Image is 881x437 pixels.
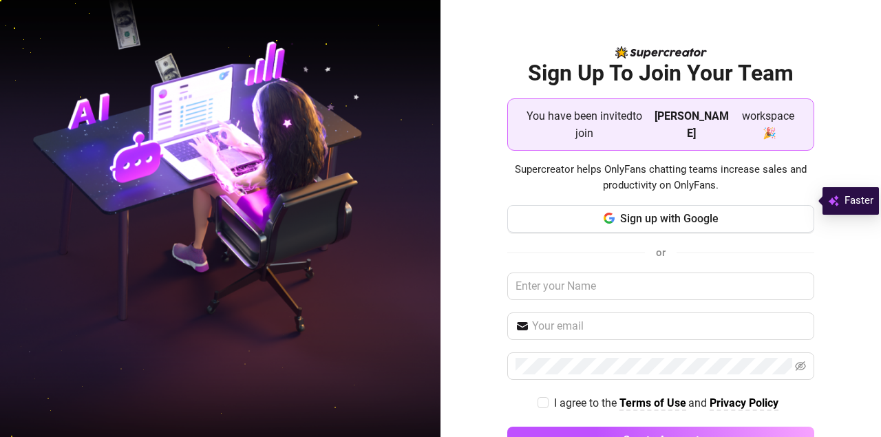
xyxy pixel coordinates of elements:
a: Privacy Policy [710,396,778,411]
input: Your email [532,318,806,334]
a: Terms of Use [619,396,686,411]
span: eye-invisible [795,361,806,372]
span: or [656,246,666,259]
img: svg%3e [828,193,839,209]
strong: Privacy Policy [710,396,778,409]
h2: Sign Up To Join Your Team [507,59,814,87]
input: Enter your Name [507,273,814,300]
strong: Terms of Use [619,396,686,409]
img: logo-BBDzfeDw.svg [615,46,707,58]
span: Faster [845,193,873,209]
button: Sign up with Google [507,205,814,233]
span: Supercreator helps OnlyFans chatting teams increase sales and productivity on OnlyFans. [507,162,814,194]
span: workspace 🎉 [734,107,803,142]
span: You have been invited to join [519,107,649,142]
strong: [PERSON_NAME] [655,109,729,140]
span: I agree to the [554,396,619,409]
span: Sign up with Google [620,212,719,225]
span: and [688,396,710,409]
